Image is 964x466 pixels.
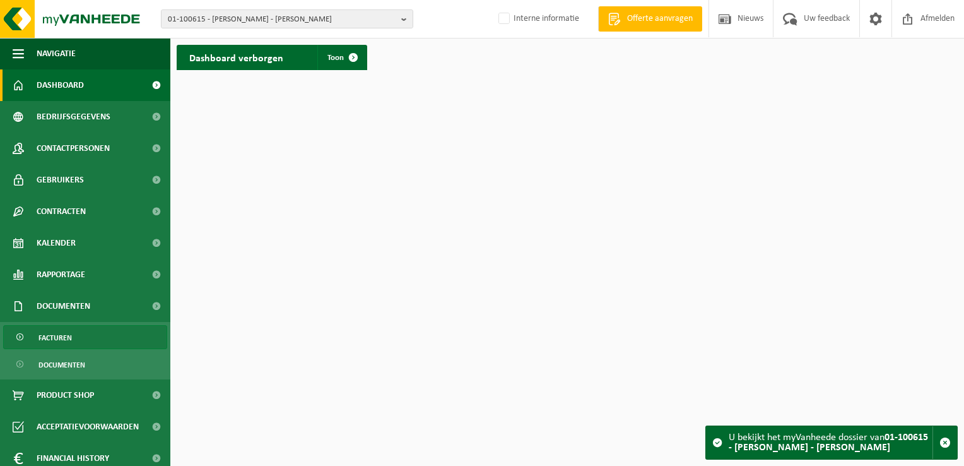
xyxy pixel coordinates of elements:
[38,326,72,350] span: Facturen
[177,45,296,69] h2: Dashboard verborgen
[37,227,76,259] span: Kalender
[37,38,76,69] span: Navigatie
[37,290,90,322] span: Documenten
[161,9,413,28] button: 01-100615 - [PERSON_NAME] - [PERSON_NAME]
[496,9,579,28] label: Interne informatie
[3,325,167,349] a: Facturen
[3,352,167,376] a: Documenten
[729,426,932,459] div: U bekijkt het myVanheede dossier van
[37,411,139,443] span: Acceptatievoorwaarden
[624,13,696,25] span: Offerte aanvragen
[327,54,344,62] span: Toon
[168,10,396,29] span: 01-100615 - [PERSON_NAME] - [PERSON_NAME]
[37,69,84,101] span: Dashboard
[37,164,84,196] span: Gebruikers
[37,379,94,411] span: Product Shop
[37,196,86,227] span: Contracten
[37,259,85,290] span: Rapportage
[37,101,110,133] span: Bedrijfsgegevens
[598,6,702,32] a: Offerte aanvragen
[729,433,928,453] strong: 01-100615 - [PERSON_NAME] - [PERSON_NAME]
[37,133,110,164] span: Contactpersonen
[38,353,85,377] span: Documenten
[317,45,366,70] a: Toon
